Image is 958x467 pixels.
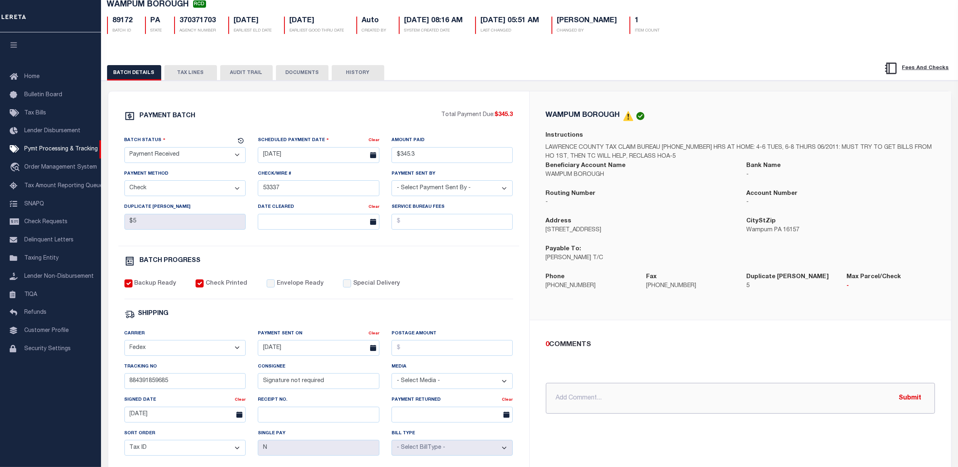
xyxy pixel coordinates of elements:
p: AGENCY NUMBER [180,28,216,34]
a: Clear [368,205,379,209]
label: Scheduled Payment Date [258,136,329,144]
label: Payment Sent By [392,171,435,178]
label: Payable To: [546,245,581,254]
p: - [546,198,735,207]
span: Bulletin Board [24,92,62,98]
label: Service Bureau Fees [392,204,444,211]
span: Check Requests [24,219,67,225]
label: Beneficiary Account Name [546,161,626,171]
span: Refunds [24,310,46,315]
label: Receipt No. [258,397,287,404]
span: Tax Amount Reporting Queue [24,183,103,189]
a: Clear [235,398,246,402]
p: [PHONE_NUMBER] [546,282,634,291]
p: [PHONE_NUMBER] [646,282,734,291]
span: SNAPQ [24,201,44,207]
a: Clear [502,398,513,402]
span: Security Settings [24,346,71,352]
label: Sort Order [124,430,156,437]
input: Add Comment... [546,383,935,414]
label: Check/Wire # [258,171,291,178]
span: TIQA [24,292,37,297]
h5: 89172 [113,17,133,25]
label: Carrier [124,330,145,337]
label: Payment Returned [392,397,441,404]
p: SYSTEM CREATED DATE [404,28,463,34]
p: Wampum PA 16157 [746,226,935,235]
h5: WAMPUM BOROUGH [546,112,620,119]
span: Pymt Processing & Tracking [24,146,98,152]
label: Payment Sent On [258,330,302,337]
label: Single Pay [258,430,285,437]
p: EARLIEST ELD DATE [234,28,272,34]
span: Order Management System [24,165,97,170]
a: Clear [368,138,379,142]
h5: Auto [362,17,387,25]
h5: [PERSON_NAME] [557,17,617,25]
i: travel_explore [10,163,23,173]
span: Taxing Entity [24,256,59,261]
span: Lender Non-Disbursement [24,274,94,279]
span: WAMPUM BOROUGH [107,1,189,9]
p: - [746,171,935,180]
h6: PAYMENT BATCH [140,113,196,119]
label: Payment Method [124,171,169,178]
span: Home [24,74,40,80]
label: Check Printed [206,279,247,288]
label: Backup Ready [134,279,176,288]
button: BATCH DETAILS [107,65,161,80]
h6: BATCH PROGRESS [140,258,201,264]
input: $ [392,340,513,356]
h5: 370371703 [180,17,216,25]
button: DOCUMENTS [276,65,328,80]
h5: [DATE] [234,17,272,25]
label: Tracking No [124,363,157,370]
p: CREATED BY [362,28,387,34]
h5: [DATE] [290,17,344,25]
h5: 1 [635,17,660,25]
label: Phone [546,273,565,282]
input: $ [124,214,246,230]
button: AUDIT TRAIL [220,65,273,80]
label: Duplicate [PERSON_NAME] [746,273,829,282]
label: Batch Status [124,136,166,144]
p: STATE [151,28,162,34]
p: CHANGED BY [557,28,617,34]
label: Instructions [546,131,583,140]
label: Account Number [746,189,798,199]
p: ITEM COUNT [635,28,660,34]
label: Date Cleared [258,204,294,211]
p: BATCH ID [113,28,133,34]
p: WAMPUM BOROUGH [546,171,735,180]
p: - [746,198,935,207]
label: Max Parcel/Check [846,273,901,282]
h5: [DATE] 08:16 AM [404,17,463,25]
label: Signed Date [124,397,156,404]
p: Total Payment Due: [442,111,513,120]
p: - [846,282,935,291]
h5: [DATE] 05:51 AM [481,17,539,25]
span: Delinquent Letters [24,237,74,243]
p: LAWRENCE COUNTY TAX CLAIM BUREAU [PHONE_NUMBER] HRS AT HOME: 4-6 TUES, 6-8 THURS 06/2011: MUST TR... [546,144,935,161]
label: Media [392,363,406,370]
label: Consignee [258,363,285,370]
span: Tax Bills [24,110,46,116]
label: Fax [646,273,657,282]
img: check-icon-green.svg [636,112,644,120]
label: Envelope Ready [277,279,324,288]
label: Bill Type [392,430,415,437]
button: HISTORY [332,65,384,80]
label: Duplicate [PERSON_NAME] [124,204,191,211]
label: Address [546,217,572,226]
a: RCD [193,1,206,9]
label: Amount Paid [392,137,425,144]
p: [STREET_ADDRESS] [546,226,735,235]
p: LAST CHANGED [481,28,539,34]
button: TAX LINES [164,65,217,80]
button: Fees And Checks [881,60,952,77]
span: $345.3 [495,112,513,118]
label: CityStZip [746,217,776,226]
h6: SHIPPING [138,311,169,317]
span: 0 [546,341,550,348]
p: EARLIEST GOOD THRU DATE [290,28,344,34]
